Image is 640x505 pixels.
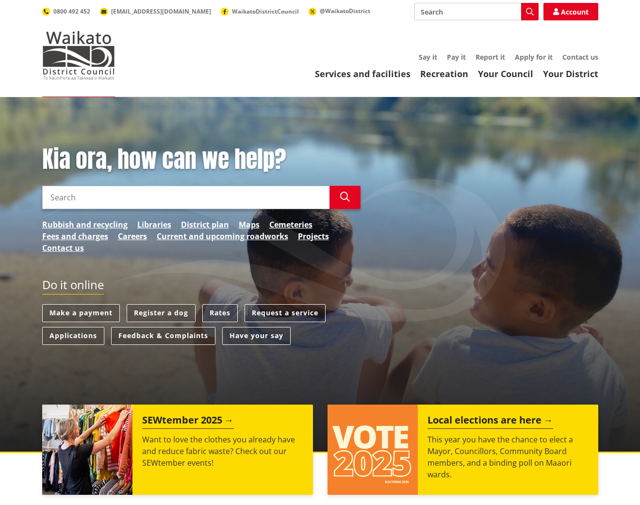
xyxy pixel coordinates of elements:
a: Projects [298,230,329,242]
a: District plan [181,219,229,230]
a: Request a service [245,304,326,322]
h1: Kia ora, how can we help? [42,146,361,174]
a: [EMAIL_ADDRESS][DOMAIN_NAME] [100,7,211,16]
a: Feedback & Complaints [111,327,215,345]
span: WaikatoDistrictCouncil [232,7,299,16]
a: Services and facilities [315,68,410,80]
a: Local elections are here This year you have the chance to elect a Mayor, Councillors, Community B... [328,405,598,495]
a: Maps [239,219,260,230]
p: This year you have the chance to elect a Mayor, Councillors, Community Board members, and a bindi... [427,434,589,480]
span: [EMAIL_ADDRESS][DOMAIN_NAME] [111,7,211,16]
a: Current and upcoming roadworks [157,230,288,242]
a: Account [543,3,598,20]
h2: SEWtember 2025 [142,414,234,429]
a: Apply for it [515,52,553,62]
a: Contact us [42,242,84,254]
a: Have your say [222,327,291,345]
h2: Local elections are here [427,414,553,429]
a: Careers [118,230,147,242]
a: Your District [543,68,598,80]
a: Rubbish and recycling [42,219,128,230]
p: Want to love the clothes you already have and reduce fabric waste? Check out our SEWtember events! [142,434,303,469]
a: Contact us [562,52,598,62]
a: Applications [42,327,104,345]
img: Vote 2025 [328,405,418,495]
a: Your Council [478,68,533,80]
img: SEWtember [42,405,132,495]
a: Report it [476,52,505,62]
a: 0800 492 452 [42,7,90,16]
img: Waikato District Council - Te Kaunihera aa Takiwaa o Waikato [42,31,115,80]
a: SEWtember 2025 Want to love the clothes you already have and reduce fabric waste? Check out our S... [42,405,313,495]
a: Libraries [137,219,171,230]
a: Recreation [420,68,468,80]
a: Fees and charges [42,230,108,242]
a: Cemeteries [269,219,312,230]
a: Rates [202,304,238,322]
span: @WaikatoDistrict [320,7,370,15]
a: Say it [419,52,437,62]
h2: Do it online [42,278,104,295]
a: @WaikatoDistrict [309,7,370,15]
span: 0800 492 452 [53,7,90,16]
a: Pay it [447,52,466,62]
a: Make a payment [42,304,120,322]
a: Register a dog [127,304,196,322]
input: Search input [42,186,329,209]
input: Search input [414,3,539,20]
a: WaikatoDistrictCouncil [221,7,299,16]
